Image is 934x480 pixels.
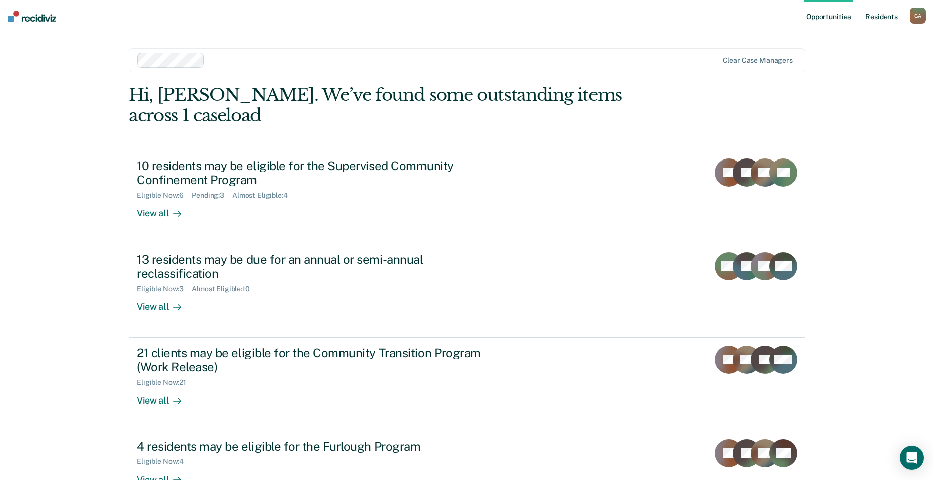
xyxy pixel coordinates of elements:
[137,252,490,281] div: 13 residents may be due for an annual or semi-annual reclassification
[129,244,805,338] a: 13 residents may be due for an annual or semi-annual reclassificationEligible Now:3Almost Eligibl...
[129,85,670,126] div: Hi, [PERSON_NAME]. We’ve found some outstanding items across 1 caseload
[137,387,193,407] div: View all
[192,285,258,293] div: Almost Eligible : 10
[192,191,232,200] div: Pending : 3
[129,150,805,244] a: 10 residents may be eligible for the Supervised Community Confinement ProgramEligible Now:6Pendin...
[137,457,192,466] div: Eligible Now : 4
[137,346,490,375] div: 21 clients may be eligible for the Community Transition Program (Work Release)
[129,338,805,431] a: 21 clients may be eligible for the Community Transition Program (Work Release)Eligible Now:21View...
[900,446,924,470] div: Open Intercom Messenger
[137,158,490,188] div: 10 residents may be eligible for the Supervised Community Confinement Program
[723,56,793,65] div: Clear case managers
[8,11,56,22] img: Recidiviz
[910,8,926,24] div: G A
[137,439,490,454] div: 4 residents may be eligible for the Furlough Program
[232,191,296,200] div: Almost Eligible : 4
[137,285,192,293] div: Eligible Now : 3
[910,8,926,24] button: GA
[137,378,194,387] div: Eligible Now : 21
[137,293,193,313] div: View all
[137,200,193,219] div: View all
[137,191,192,200] div: Eligible Now : 6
